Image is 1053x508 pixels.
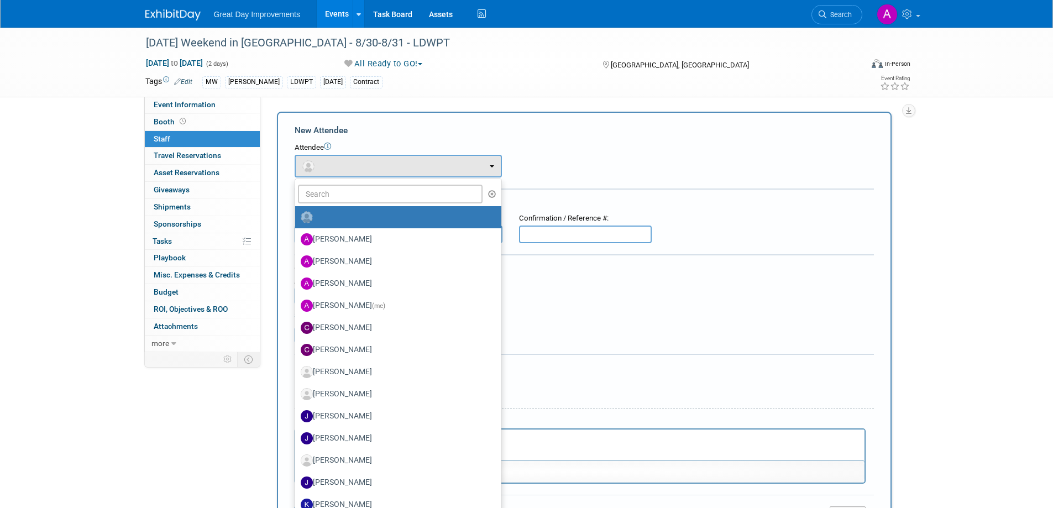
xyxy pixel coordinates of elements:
button: All Ready to GO! [340,58,427,70]
img: J.jpg [301,476,313,489]
td: Toggle Event Tabs [237,352,260,366]
span: (2 days) [205,60,228,67]
div: Contract [350,76,383,88]
span: Event Information [154,100,216,109]
a: Booth [145,114,260,130]
span: Playbook [154,253,186,262]
span: Great Day Improvements [214,10,300,19]
div: [DATE] [320,76,346,88]
a: Attachments [145,318,260,335]
span: Attachments [154,322,198,331]
div: Registration / Ticket Info (optional) [295,197,874,208]
a: more [145,336,260,352]
div: [DATE] Weekend in [GEOGRAPHIC_DATA] - 8/30-8/31 - LDWPT [142,33,846,53]
iframe: Rich Text Area [296,430,865,460]
span: Giveaways [154,185,190,194]
label: [PERSON_NAME] [301,407,490,425]
label: [PERSON_NAME] [301,275,490,292]
img: J.jpg [301,432,313,444]
span: [DATE] [DATE] [145,58,203,68]
span: Travel Reservations [154,151,221,160]
img: Associate-Profile-5.png [301,454,313,467]
div: Attendee [295,143,874,153]
a: Budget [145,284,260,301]
label: [PERSON_NAME] [301,231,490,248]
a: Misc. Expenses & Credits [145,267,260,284]
label: [PERSON_NAME] [301,430,490,447]
img: Associate-Profile-5.png [301,366,313,378]
img: A.jpg [301,277,313,290]
label: [PERSON_NAME] [301,363,490,381]
span: [GEOGRAPHIC_DATA], [GEOGRAPHIC_DATA] [611,61,749,69]
span: Misc. Expenses & Credits [154,270,240,279]
a: Playbook [145,250,260,266]
label: [PERSON_NAME] [301,319,490,337]
span: Booth [154,117,188,126]
img: J.jpg [301,410,313,422]
label: [PERSON_NAME] [301,452,490,469]
a: Staff [145,131,260,148]
div: Misc. Attachments & Notes [295,362,874,373]
img: A.jpg [301,233,313,245]
a: Search [811,5,862,24]
img: Unassigned-User-Icon.png [301,211,313,223]
img: Angelique Critz [877,4,898,25]
label: [PERSON_NAME] [301,341,490,359]
span: Search [826,11,852,19]
input: Search [298,185,483,203]
img: A.jpg [301,300,313,312]
div: MW [202,76,221,88]
span: Staff [154,134,170,143]
span: Booth not reserved yet [177,117,188,125]
div: In-Person [884,60,910,68]
img: Associate-Profile-5.png [301,388,313,400]
span: ROI, Objectives & ROO [154,305,228,313]
td: Tags [145,76,192,88]
label: [PERSON_NAME] [301,474,490,491]
td: Personalize Event Tab Strip [218,352,238,366]
span: more [151,339,169,348]
div: New Attendee [295,124,874,137]
label: [PERSON_NAME] [301,253,490,270]
div: [PERSON_NAME] [225,76,283,88]
a: Giveaways [145,182,260,198]
img: ExhibitDay [145,9,201,20]
span: to [169,59,180,67]
a: ROI, Objectives & ROO [145,301,260,318]
span: Tasks [153,237,172,245]
label: [PERSON_NAME] [301,297,490,315]
img: C.jpg [301,322,313,334]
div: Event Rating [880,76,910,81]
a: Tasks [145,233,260,250]
a: Event Information [145,97,260,113]
div: Notes [295,416,866,427]
div: Confirmation / Reference #: [519,213,652,224]
div: Event Format [797,57,911,74]
a: Travel Reservations [145,148,260,164]
img: A.jpg [301,255,313,268]
a: Edit [174,78,192,86]
img: Format-Inperson.png [872,59,883,68]
a: Asset Reservations [145,165,260,181]
span: Sponsorships [154,219,201,228]
a: Sponsorships [145,216,260,233]
span: Shipments [154,202,191,211]
span: (me) [372,302,385,310]
a: Shipments [145,199,260,216]
span: Asset Reservations [154,168,219,177]
div: Cost: [295,264,874,274]
div: LDWPT [287,76,316,88]
span: Budget [154,287,179,296]
label: [PERSON_NAME] [301,385,490,403]
img: C.jpg [301,344,313,356]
